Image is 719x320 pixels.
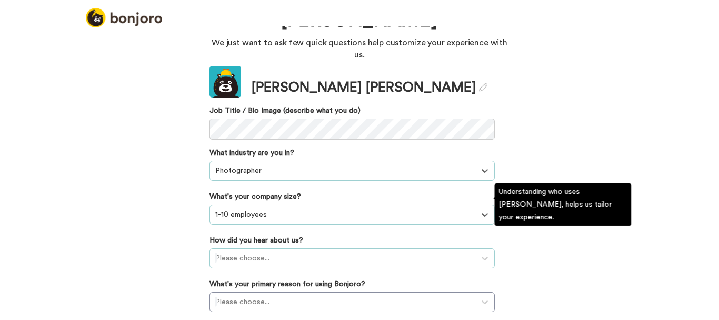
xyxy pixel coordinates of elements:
img: logo_full.png [86,8,162,27]
label: What's your primary reason for using Bonjoro? [209,279,365,289]
p: We just want to ask few quick questions help customize your experience with us. [209,37,510,61]
div: [PERSON_NAME] [PERSON_NAME] [252,78,487,98]
div: Understanding who uses [PERSON_NAME], helps us tailor your experience. [495,183,632,226]
label: What industry are you in? [209,148,294,158]
label: What's your company size? [209,191,301,202]
label: Job Title / Bio Image (describe what you do) [209,105,495,116]
label: How did you hear about us? [209,235,303,246]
